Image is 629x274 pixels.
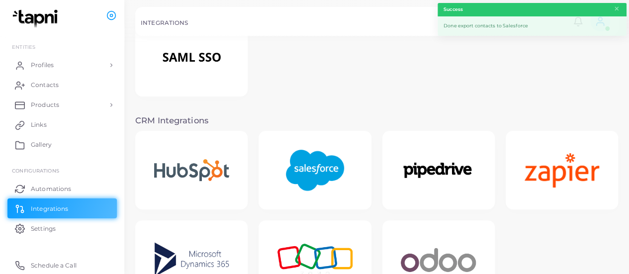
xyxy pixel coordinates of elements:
img: logo [9,9,64,28]
span: Links [31,120,47,129]
a: Automations [7,179,117,198]
img: Zapier [514,143,610,198]
button: Close [614,3,620,14]
span: Profiles [31,61,54,70]
img: Pipedrive [390,150,486,191]
div: Done export contacts to Salesforce [438,16,627,36]
a: Gallery [7,135,117,155]
span: Integrations [31,204,68,213]
img: Hubspot [144,149,240,191]
a: Settings [7,218,117,238]
span: Contacts [31,81,59,90]
span: Settings [31,224,56,233]
h5: INTEGRATIONS [141,19,188,26]
span: Schedule a Call [31,261,77,270]
span: Automations [31,184,71,193]
a: Products [7,95,117,115]
img: SAML [144,37,240,78]
a: Profiles [7,55,117,75]
a: Contacts [7,75,117,95]
h3: CRM Integrations [135,116,618,126]
strong: Success [444,6,463,13]
img: Salesforce [275,139,355,201]
span: ENTITIES [12,44,35,50]
span: Products [31,100,59,109]
a: Integrations [7,198,117,218]
span: Configurations [12,168,59,174]
a: Links [7,115,117,135]
span: Gallery [31,140,52,149]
